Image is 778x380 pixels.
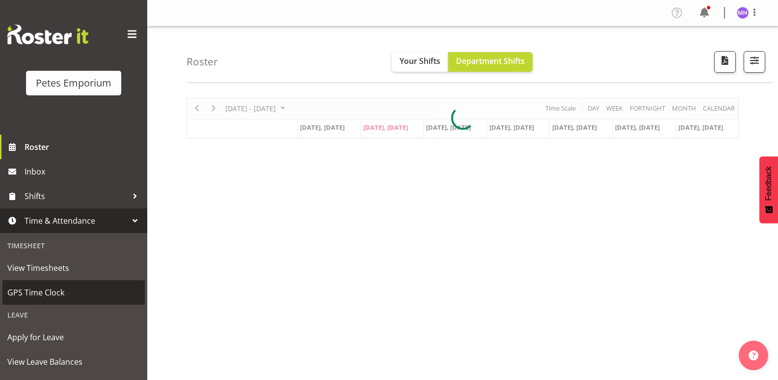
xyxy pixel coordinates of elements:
span: Your Shifts [400,56,440,66]
span: Inbox [25,164,142,179]
span: Roster [25,140,142,154]
span: View Leave Balances [7,354,140,369]
div: Petes Emporium [36,76,111,90]
button: Download a PDF of the roster according to the set date range. [714,51,736,73]
button: Feedback - Show survey [759,156,778,223]
div: Timesheet [2,235,145,256]
a: Apply for Leave [2,325,145,350]
span: Department Shifts [456,56,525,66]
button: Department Shifts [448,52,533,72]
span: Feedback [764,166,773,201]
img: Rosterit website logo [7,25,88,44]
button: Filter Shifts [744,51,765,73]
div: Leave [2,305,145,325]
h4: Roster [187,56,218,67]
span: Time & Attendance [25,213,128,228]
span: View Timesheets [7,261,140,275]
a: View Leave Balances [2,350,145,374]
img: help-xxl-2.png [749,351,758,360]
a: View Timesheets [2,256,145,280]
img: mackenzie-halford4471.jpg [737,7,749,19]
span: Apply for Leave [7,330,140,345]
span: Shifts [25,189,128,204]
span: GPS Time Clock [7,285,140,300]
button: Your Shifts [392,52,448,72]
a: GPS Time Clock [2,280,145,305]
